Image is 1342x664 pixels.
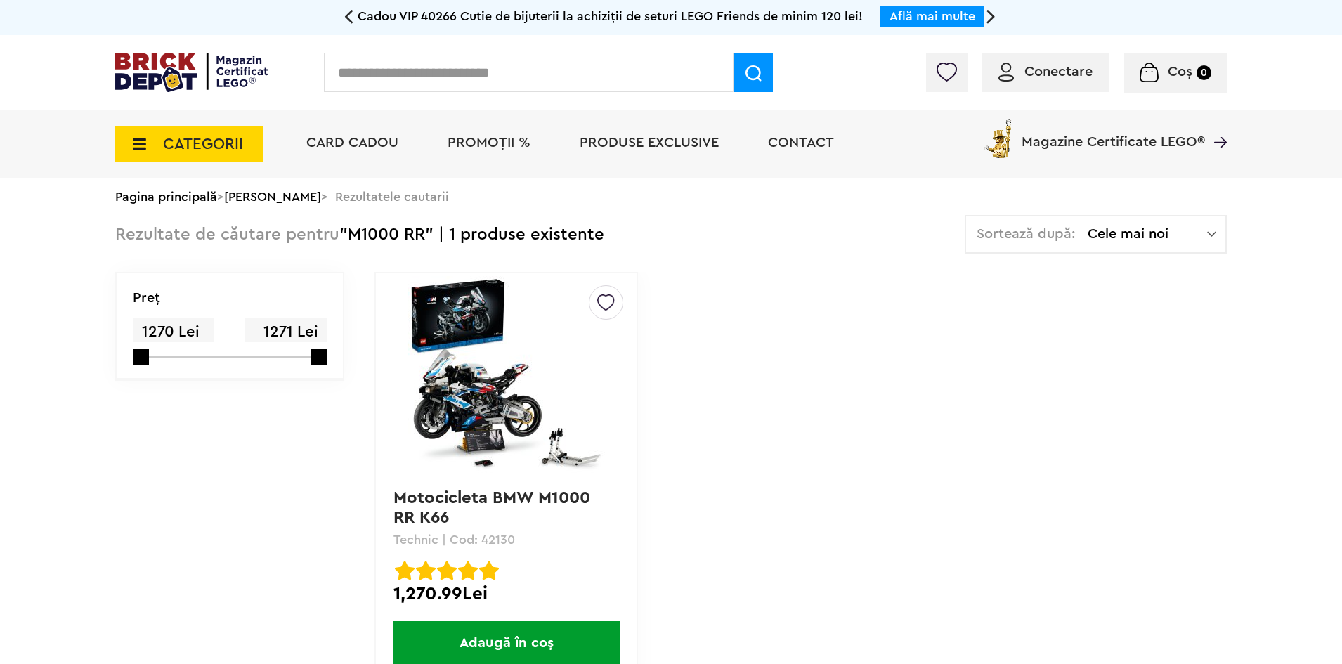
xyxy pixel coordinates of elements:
[115,226,339,243] span: Rezultate de căutare pentru
[416,561,436,580] img: Evaluare cu stele
[998,65,1093,79] a: Conectare
[115,190,217,203] a: Pagina principală
[358,10,863,22] span: Cadou VIP 40266 Cutie de bijuterii la achiziții de seturi LEGO Friends de minim 120 lei!
[395,561,415,580] img: Evaluare cu stele
[393,585,619,603] div: 1,270.99Lei
[1168,65,1192,79] span: Coș
[306,136,398,150] a: Card Cadou
[1205,117,1227,131] a: Magazine Certificate LEGO®
[448,136,530,150] a: PROMOȚII %
[224,190,321,203] a: [PERSON_NAME]
[1024,65,1093,79] span: Conectare
[1022,117,1205,149] span: Magazine Certificate LEGO®
[163,136,243,152] span: CATEGORII
[437,561,457,580] img: Evaluare cu stele
[580,136,719,150] a: Produse exclusive
[393,533,619,546] p: Technic | Cod: 42130
[245,318,327,346] span: 1271 Lei
[393,490,595,526] a: Motocicleta BMW M1000 RR K66
[1197,65,1211,80] small: 0
[408,276,605,473] img: Motocicleta BMW M1000 RR K66
[977,227,1076,241] span: Sortează după:
[890,10,975,22] a: Află mai multe
[133,318,214,346] span: 1270 Lei
[479,561,499,580] img: Evaluare cu stele
[115,215,604,255] div: "M1000 RR" | 1 produse existente
[1088,227,1207,241] span: Cele mai noi
[768,136,834,150] a: Contact
[133,291,160,305] p: Preţ
[458,561,478,580] img: Evaluare cu stele
[115,178,1227,215] div: > > Rezultatele cautarii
